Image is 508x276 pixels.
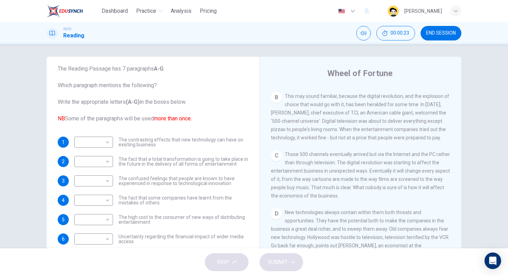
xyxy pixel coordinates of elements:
[119,234,248,244] span: Uncertainty regarding the financial impact of wider media access
[102,7,128,15] span: Dashboard
[154,115,192,122] font: more than once.
[271,151,450,199] span: Those 500 channels eventually arrived but via the Internet and the PC rather than through televis...
[119,215,248,224] span: The high cost to the consumer of new ways of distributing entertainment
[271,150,282,161] div: C
[119,176,248,186] span: The confused feelings that people are known to have experienced in response to technological inno...
[133,5,165,17] button: Practice
[168,5,194,17] button: Analysis
[421,26,461,40] button: END SESSION
[58,65,248,123] span: The Reading Passage has 7 paragraphs . Which paragraph mentions the following? Write the appropri...
[271,93,449,140] span: This may sound familiar, because the digital revolution, and the explosion of choice that would g...
[404,7,442,15] div: [PERSON_NAME]
[62,178,65,183] span: 3
[119,157,248,166] span: The fact that a total transformation is going to take place in the future in the delivery of all ...
[62,198,65,203] span: 4
[58,115,65,122] font: NB
[271,92,282,103] div: B
[63,27,71,31] span: IELTS
[99,5,131,17] button: Dashboard
[376,26,415,40] button: 00:00:23
[136,7,156,15] span: Practice
[485,252,501,269] div: Open Intercom Messenger
[376,26,415,40] div: Hide
[47,4,99,18] a: EduSynch logo
[154,65,163,72] b: A-G
[271,208,282,219] div: D
[327,68,393,79] h4: Wheel of Fortune
[126,99,140,105] b: (A-G)
[388,6,399,17] img: Profile picture
[171,7,191,15] span: Analysis
[62,140,65,145] span: 1
[391,30,409,36] span: 00:00:23
[62,237,65,241] span: 6
[62,159,65,164] span: 2
[62,217,65,222] span: 5
[47,4,83,18] img: EduSynch logo
[200,7,217,15] span: Pricing
[356,26,371,40] div: Mute
[197,5,219,17] button: Pricing
[63,31,84,40] h1: Reading
[426,30,456,36] span: END SESSION
[337,9,346,14] img: en
[119,195,248,205] span: The fact that some companies have learnt from the mistakes of others
[119,137,248,147] span: The contrasting effects that new technology can have on existing business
